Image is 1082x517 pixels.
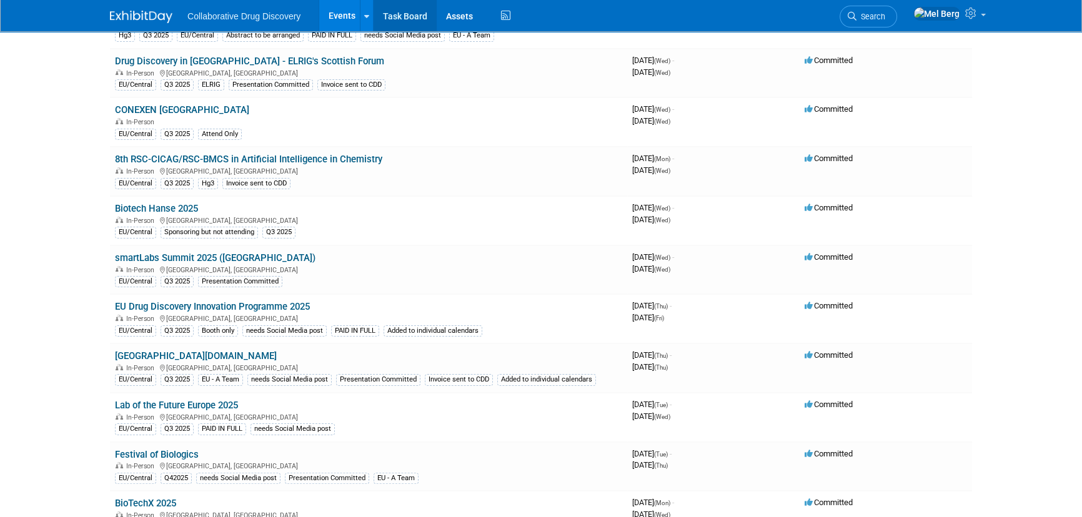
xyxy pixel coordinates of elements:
[115,79,156,91] div: EU/Central
[805,449,853,458] span: Committed
[632,264,670,273] span: [DATE]
[115,56,384,67] a: Drug Discovery in [GEOGRAPHIC_DATA] - ELRIG's Scottish Forum
[187,11,300,21] span: Collaborative Drug Discovery
[672,56,674,65] span: -
[654,118,670,125] span: (Wed)
[805,203,853,212] span: Committed
[115,460,622,470] div: [GEOGRAPHIC_DATA], [GEOGRAPHIC_DATA]
[161,79,194,91] div: Q3 2025
[425,374,493,385] div: Invoice sent to CDD
[670,301,672,310] span: -
[331,325,379,337] div: PAID IN FULL
[317,79,385,91] div: Invoice sent to CDD
[116,364,123,370] img: In-Person Event
[805,104,853,114] span: Committed
[115,67,622,77] div: [GEOGRAPHIC_DATA], [GEOGRAPHIC_DATA]
[115,362,622,372] div: [GEOGRAPHIC_DATA], [GEOGRAPHIC_DATA]
[115,374,156,385] div: EU/Central
[198,374,243,385] div: EU - A Team
[115,129,156,140] div: EU/Central
[632,67,670,77] span: [DATE]
[247,374,332,385] div: needs Social Media post
[805,301,853,310] span: Committed
[632,411,670,421] span: [DATE]
[497,374,596,385] div: Added to individual calendars
[115,498,176,509] a: BioTechX 2025
[115,473,156,484] div: EU/Central
[126,364,158,372] span: In-Person
[126,462,158,470] span: In-Person
[115,30,135,41] div: Hg3
[632,400,672,409] span: [DATE]
[654,205,670,212] span: (Wed)
[115,313,622,323] div: [GEOGRAPHIC_DATA], [GEOGRAPHIC_DATA]
[632,215,670,224] span: [DATE]
[115,264,622,274] div: [GEOGRAPHIC_DATA], [GEOGRAPHIC_DATA]
[161,227,258,238] div: Sponsoring but not attending
[198,129,242,140] div: Attend Only
[198,79,224,91] div: ELRIG
[632,203,674,212] span: [DATE]
[654,69,670,76] span: (Wed)
[126,69,158,77] span: In-Person
[116,462,123,468] img: In-Person Event
[262,227,295,238] div: Q3 2025
[115,165,622,175] div: [GEOGRAPHIC_DATA], [GEOGRAPHIC_DATA]
[632,104,674,114] span: [DATE]
[229,79,313,91] div: Presentation Committed
[632,301,672,310] span: [DATE]
[251,423,335,435] div: needs Social Media post
[161,423,194,435] div: Q3 2025
[805,56,853,65] span: Committed
[126,315,158,323] span: In-Person
[115,276,156,287] div: EU/Central
[632,313,664,322] span: [DATE]
[670,400,672,409] span: -
[672,203,674,212] span: -
[654,254,670,261] span: (Wed)
[670,350,672,360] span: -
[449,30,494,41] div: EU - A Team
[161,374,194,385] div: Q3 2025
[139,30,172,41] div: Q3 2025
[654,401,668,408] span: (Tue)
[654,364,668,371] span: (Thu)
[336,374,420,385] div: Presentation Committed
[222,30,304,41] div: Abstract to be arranged
[654,413,670,420] span: (Wed)
[670,449,672,458] span: -
[913,7,960,21] img: Mel Berg
[654,303,668,310] span: (Thu)
[672,498,674,507] span: -
[672,252,674,262] span: -
[161,178,194,189] div: Q3 2025
[116,167,123,174] img: In-Person Event
[654,106,670,113] span: (Wed)
[115,350,277,362] a: [GEOGRAPHIC_DATA][DOMAIN_NAME]
[654,57,670,64] span: (Wed)
[856,12,885,21] span: Search
[116,217,123,223] img: In-Person Event
[654,462,668,469] span: (Thu)
[196,473,280,484] div: needs Social Media post
[384,325,482,337] div: Added to individual calendars
[116,266,123,272] img: In-Person Event
[654,315,664,322] span: (Fri)
[177,30,218,41] div: EU/Central
[126,266,158,274] span: In-Person
[198,325,238,337] div: Booth only
[198,423,246,435] div: PAID IN FULL
[126,217,158,225] span: In-Person
[632,449,672,458] span: [DATE]
[161,473,192,484] div: Q42025
[126,118,158,126] span: In-Person
[115,301,310,312] a: EU Drug Discovery Innovation Programme 2025
[116,69,123,76] img: In-Person Event
[840,6,897,27] a: Search
[632,165,670,175] span: [DATE]
[161,129,194,140] div: Q3 2025
[115,154,382,165] a: 8th RSC-CICAG/RSC-BMCS in Artificial Intelligence in Chemistry
[632,350,672,360] span: [DATE]
[632,362,668,372] span: [DATE]
[116,413,123,420] img: In-Person Event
